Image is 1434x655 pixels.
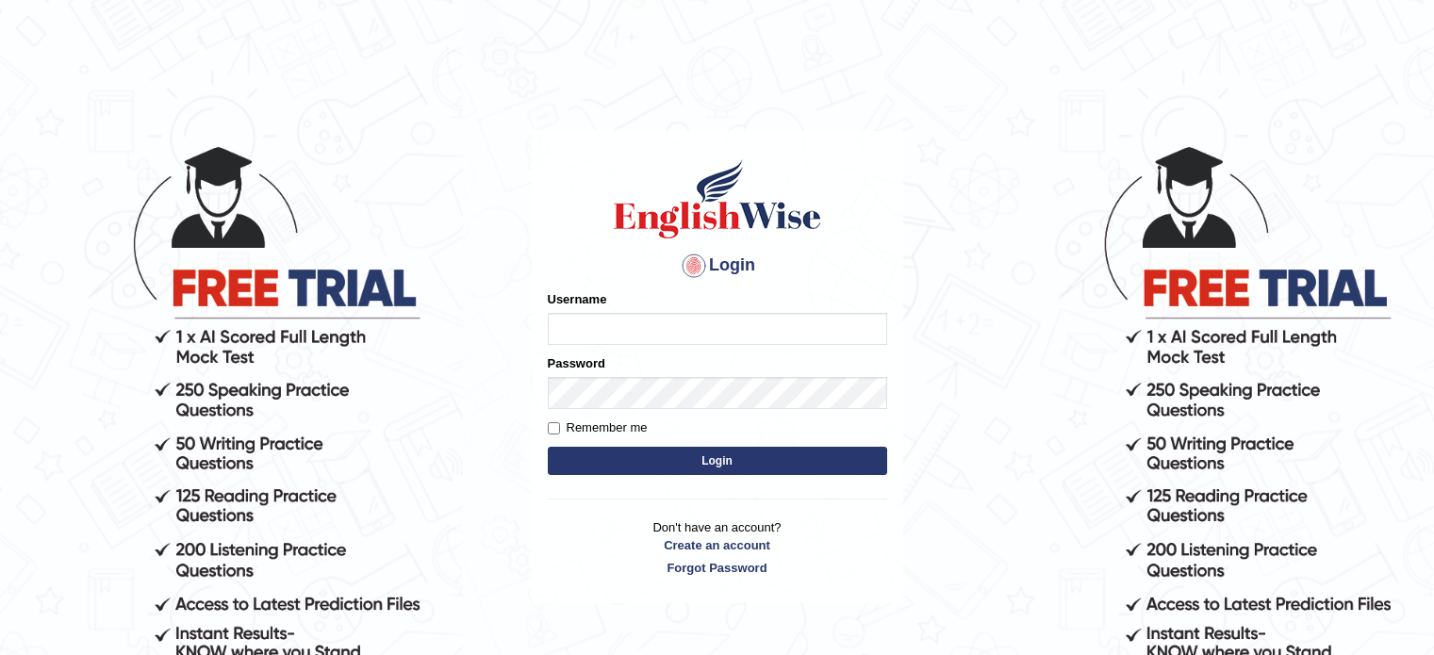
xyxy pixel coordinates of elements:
button: Login [548,447,887,475]
label: Password [548,354,605,372]
img: Logo of English Wise sign in for intelligent practice with AI [610,156,825,241]
input: Remember me [548,422,560,434]
label: Username [548,290,607,308]
h4: Login [548,251,887,281]
label: Remember me [548,418,648,437]
p: Don't have an account? [548,518,887,577]
a: Forgot Password [548,559,887,577]
a: Create an account [548,536,887,554]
